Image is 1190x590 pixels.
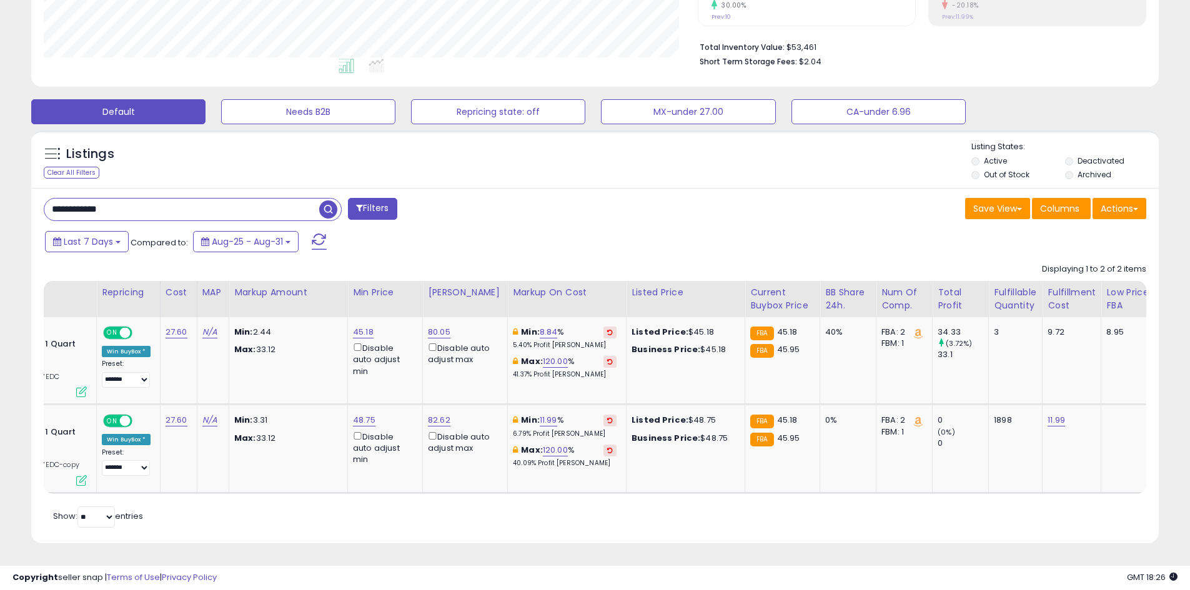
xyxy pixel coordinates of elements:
a: 11.99 [1048,414,1065,426]
a: 80.05 [428,326,450,338]
div: Cost [166,286,192,299]
a: 120.00 [543,444,568,456]
p: 33.12 [234,344,338,355]
label: Out of Stock [984,169,1029,180]
div: Markup on Cost [513,286,621,299]
span: Last 7 Days [64,235,113,248]
button: Default [31,99,206,124]
a: 27.60 [166,326,187,338]
div: 0 [938,415,988,426]
div: Min Price [353,286,417,299]
p: Listing States: [971,141,1159,153]
small: (0%) [938,427,955,437]
strong: Max: [234,343,256,355]
p: 33.12 [234,433,338,444]
h5: Listings [66,145,114,163]
a: 45.18 [353,326,374,338]
div: BB Share 24h. [825,286,871,312]
a: 48.75 [353,414,375,426]
div: Total Profit [938,286,983,312]
a: 82.62 [428,414,450,426]
button: MX-under 27.00 [601,99,775,124]
span: $2.04 [799,56,821,67]
a: 120.00 [543,355,568,368]
button: CA-under 6.96 [791,99,966,124]
div: 0% [825,415,866,426]
span: ON [104,416,120,426]
button: Columns [1032,198,1091,219]
strong: Copyright [12,571,58,583]
div: Low Price FBA [1106,286,1152,312]
li: $53,461 [700,39,1137,54]
a: Privacy Policy [162,571,217,583]
label: Deactivated [1078,155,1124,166]
div: FBA: 2 [881,415,923,426]
b: Short Term Storage Fees: [700,56,797,67]
div: $48.75 [632,433,735,444]
a: Terms of Use [107,571,160,583]
small: FBA [750,415,773,428]
b: Listed Price: [632,326,688,338]
div: Displaying 1 to 2 of 2 items [1042,263,1146,275]
b: Min: [521,326,540,338]
div: Win BuyBox * [102,346,151,357]
b: Max: [521,355,543,367]
a: 11.99 [540,414,557,426]
div: 34.33 [938,327,988,338]
span: 45.18 [777,414,798,426]
button: Actions [1093,198,1146,219]
div: % [513,327,617,350]
div: Disable auto adjust max [428,341,498,365]
span: 45.18 [777,326,798,338]
div: 33.1 [938,349,988,360]
div: Listed Price [632,286,740,299]
button: Repricing state: off [411,99,585,124]
small: -20.18% [948,1,979,10]
button: Needs B2B [221,99,395,124]
div: $45.18 [632,344,735,355]
b: Business Price: [632,343,700,355]
small: 30.00% [717,1,746,10]
b: Total Inventory Value: [700,42,785,52]
span: Show: entries [53,510,143,522]
button: Filters [348,198,397,220]
label: Archived [1078,169,1111,180]
small: FBA [750,344,773,358]
a: 8.84 [540,326,558,338]
div: seller snap | | [12,572,217,584]
div: % [513,415,617,438]
a: 27.60 [166,414,187,426]
th: The percentage added to the cost of goods (COGS) that forms the calculator for Min & Max prices. [508,281,627,317]
span: ON [104,328,120,338]
div: FBA: 2 [881,327,923,338]
div: FBM: 1 [881,426,923,438]
p: 40.09% Profit [PERSON_NAME] [513,459,617,468]
span: OFF [131,328,151,338]
small: FBA [750,433,773,446]
div: Disable auto adjust min [353,430,413,466]
small: Prev: 10 [712,13,731,21]
a: N/A [202,326,217,338]
small: FBA [750,327,773,340]
b: Max: [521,444,543,456]
b: Min: [521,414,540,426]
div: Fulfillable Quantity [994,286,1037,312]
div: Preset: [102,360,151,388]
div: $45.18 [632,327,735,338]
small: Prev: 11.99% [942,13,973,21]
div: [PERSON_NAME] [428,286,502,299]
div: Current Buybox Price [750,286,815,312]
span: Aug-25 - Aug-31 [212,235,283,248]
span: Compared to: [131,237,188,248]
div: Markup Amount [234,286,342,299]
div: 1898 [994,415,1033,426]
p: 5.40% Profit [PERSON_NAME] [513,341,617,350]
div: 3 [994,327,1033,338]
div: $48.75 [632,415,735,426]
div: Disable auto adjust max [428,430,498,454]
div: Num of Comp. [881,286,927,312]
span: 45.95 [777,432,800,444]
p: 41.37% Profit [PERSON_NAME] [513,370,617,379]
b: Listed Price: [632,414,688,426]
b: Business Price: [632,432,700,444]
